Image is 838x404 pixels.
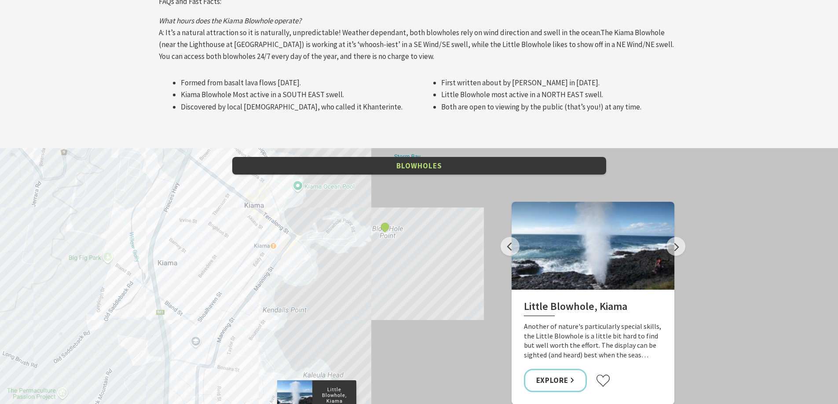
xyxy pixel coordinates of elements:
[666,237,685,256] button: Next
[181,77,415,89] li: Formed from basalt lava flows [DATE].
[596,374,611,387] button: Click to favourite Little Blowhole, Kiama
[524,369,587,392] a: Explore
[159,16,301,25] em: What hours does the Kiama Blowhole operate?
[232,157,606,175] button: Blowholes
[181,89,415,101] li: Kiama Blowhole Most active in a SOUTH EAST swell.
[441,77,675,89] li: First written about by [PERSON_NAME] in [DATE].
[441,89,675,101] li: Little Blowhole most active in a NORTH EAST swell.
[441,101,675,113] li: Both are open to viewing by the public (that’s you!) at any time.
[181,101,415,113] li: Discovered by local [DEMOGRAPHIC_DATA], who called it Khanterinte.
[524,300,662,316] h2: Little Blowhole, Kiama
[159,15,680,63] p: A: It’s a natural attraction so it is naturally, unpredictable! Weather dependant, both blowholes...
[379,222,390,233] button: See detail about Kiama Blowhole
[501,237,520,256] button: Previous
[524,322,662,360] p: Another of nature's particularly special skills, the Little Blowhole is a little bit hard to find...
